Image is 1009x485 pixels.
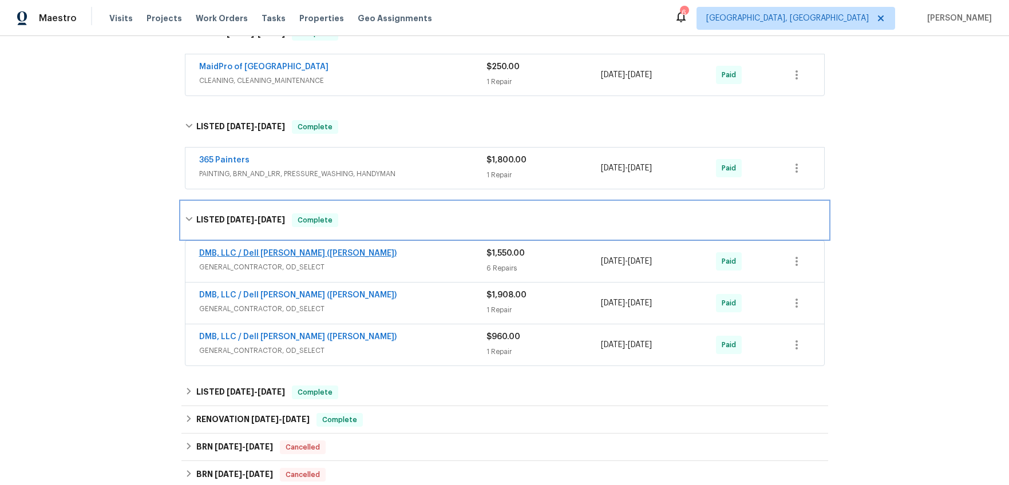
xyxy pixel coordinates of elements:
[601,257,625,265] span: [DATE]
[601,71,625,79] span: [DATE]
[601,69,652,81] span: -
[258,388,285,396] span: [DATE]
[215,470,242,478] span: [DATE]
[628,341,652,349] span: [DATE]
[199,261,486,273] span: GENERAL_CONTRACTOR, OD_SELECT
[486,291,527,299] span: $1,908.00
[486,249,525,257] span: $1,550.00
[601,256,652,267] span: -
[227,122,285,130] span: -
[486,63,520,71] span: $250.00
[706,13,869,24] span: [GEOGRAPHIC_DATA], [GEOGRAPHIC_DATA]
[722,162,741,174] span: Paid
[199,63,329,71] a: MaidPro of [GEOGRAPHIC_DATA]
[199,333,397,341] a: DMB, LLC / Dell [PERSON_NAME] ([PERSON_NAME])
[680,7,688,18] div: 6
[601,299,625,307] span: [DATE]
[258,216,285,224] span: [DATE]
[601,341,625,349] span: [DATE]
[258,122,285,130] span: [DATE]
[181,202,828,238] div: LISTED [DATE]-[DATE]Complete
[196,413,310,427] h6: RENOVATION
[722,297,741,309] span: Paid
[628,71,652,79] span: [DATE]
[215,443,242,451] span: [DATE]
[196,440,273,454] h6: BRN
[293,121,337,133] span: Complete
[486,156,527,164] span: $1,800.00
[722,256,741,267] span: Paid
[181,109,828,145] div: LISTED [DATE]-[DATE]Complete
[215,470,273,478] span: -
[601,339,652,351] span: -
[199,303,486,315] span: GENERAL_CONTRACTOR, OD_SELECT
[628,299,652,307] span: [DATE]
[486,304,602,316] div: 1 Repair
[246,470,273,478] span: [DATE]
[293,387,337,398] span: Complete
[293,214,337,226] span: Complete
[109,13,133,24] span: Visits
[147,13,182,24] span: Projects
[722,69,741,81] span: Paid
[199,75,486,86] span: CLEANING, CLEANING_MAINTENANCE
[196,120,285,134] h6: LISTED
[722,339,741,351] span: Paid
[227,388,254,396] span: [DATE]
[628,257,652,265] span: [DATE]
[181,434,828,461] div: BRN [DATE]-[DATE]Cancelled
[486,169,602,181] div: 1 Repair
[196,385,285,399] h6: LISTED
[281,469,325,480] span: Cancelled
[262,14,286,22] span: Tasks
[251,415,310,423] span: -
[227,216,285,224] span: -
[282,415,310,423] span: [DATE]
[199,291,397,299] a: DMB, LLC / Dell [PERSON_NAME] ([PERSON_NAME])
[181,379,828,406] div: LISTED [DATE]-[DATE]Complete
[199,249,397,257] a: DMB, LLC / Dell [PERSON_NAME] ([PERSON_NAME])
[196,13,248,24] span: Work Orders
[181,406,828,434] div: RENOVATION [DATE]-[DATE]Complete
[227,216,254,224] span: [DATE]
[39,13,77,24] span: Maestro
[281,442,325,453] span: Cancelled
[227,122,254,130] span: [DATE]
[601,162,652,174] span: -
[227,388,285,396] span: -
[199,345,486,356] span: GENERAL_CONTRACTOR, OD_SELECT
[601,297,652,309] span: -
[251,415,279,423] span: [DATE]
[318,414,362,426] span: Complete
[299,13,344,24] span: Properties
[486,76,602,88] div: 1 Repair
[215,443,273,451] span: -
[246,443,273,451] span: [DATE]
[601,164,625,172] span: [DATE]
[923,13,992,24] span: [PERSON_NAME]
[199,168,486,180] span: PAINTING, BRN_AND_LRR, PRESSURE_WASHING, HANDYMAN
[486,333,520,341] span: $960.00
[196,213,285,227] h6: LISTED
[358,13,432,24] span: Geo Assignments
[486,263,602,274] div: 6 Repairs
[628,164,652,172] span: [DATE]
[196,468,273,482] h6: BRN
[199,156,250,164] a: 365 Painters
[486,346,602,357] div: 1 Repair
